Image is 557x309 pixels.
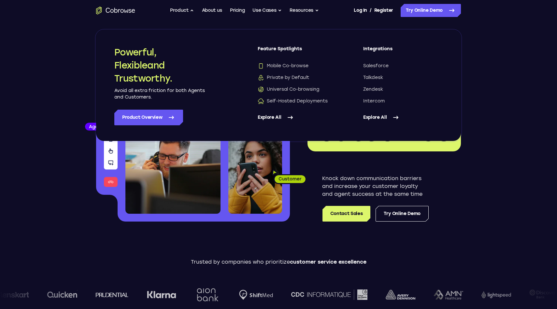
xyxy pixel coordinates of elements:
span: Private by Default [258,74,309,81]
a: Contact Sales [322,206,370,222]
a: Salesforce [363,63,443,69]
a: Private by DefaultPrivate by Default [258,74,337,81]
span: Universal Co-browsing [258,86,319,93]
span: Talkdesk [363,74,383,81]
p: Avoid all extra friction for both Agents and Customers. [114,87,206,100]
img: Mobile Co-browse [258,63,264,69]
a: Universal Co-browsingUniversal Co-browsing [258,86,337,93]
img: Universal Co-browsing [258,86,264,93]
a: Register [374,4,393,17]
a: Try Online Demo [401,4,461,17]
img: Private by Default [258,74,264,81]
img: A customer holding their phone [228,136,282,214]
img: AMN Healthcare [433,290,462,300]
a: Go to the home page [96,7,135,14]
img: Self-Hosted Deployments [258,98,264,104]
span: / [370,7,372,14]
a: Explore All [258,110,337,125]
img: A customer support agent talking on the phone [125,97,221,214]
span: Mobile Co-browse [258,63,308,69]
img: Shiftmed [238,290,272,300]
h2: Powerful, Flexible and Trustworthy. [114,46,206,85]
a: About us [202,4,222,17]
a: Log In [354,4,367,17]
span: Integrations [363,46,443,57]
button: Product [170,4,194,17]
span: Salesforce [363,63,389,69]
a: Explore All [363,110,443,125]
a: Mobile Co-browseMobile Co-browse [258,63,337,69]
span: customer service excellence [290,259,366,265]
span: Zendesk [363,86,383,93]
span: Feature Spotlights [258,46,337,57]
button: Resources [290,4,319,17]
a: Try Online Demo [376,206,429,222]
img: Klarna [146,291,175,299]
img: avery-dennison [385,290,414,300]
span: Intercom [363,98,385,104]
span: Self-Hosted Deployments [258,98,328,104]
a: Talkdesk [363,74,443,81]
img: CDC Informatique [290,289,366,300]
a: Self-Hosted DeploymentsSelf-Hosted Deployments [258,98,337,104]
img: prudential [95,292,128,297]
a: Product Overview [114,110,183,125]
a: Pricing [230,4,245,17]
img: Aion Bank [193,282,220,308]
button: Use Cases [252,4,282,17]
p: Knock down communication barriers and increase your customer loyalty and agent success at the sam... [322,175,429,198]
a: Zendesk [363,86,443,93]
a: Intercom [363,98,443,104]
